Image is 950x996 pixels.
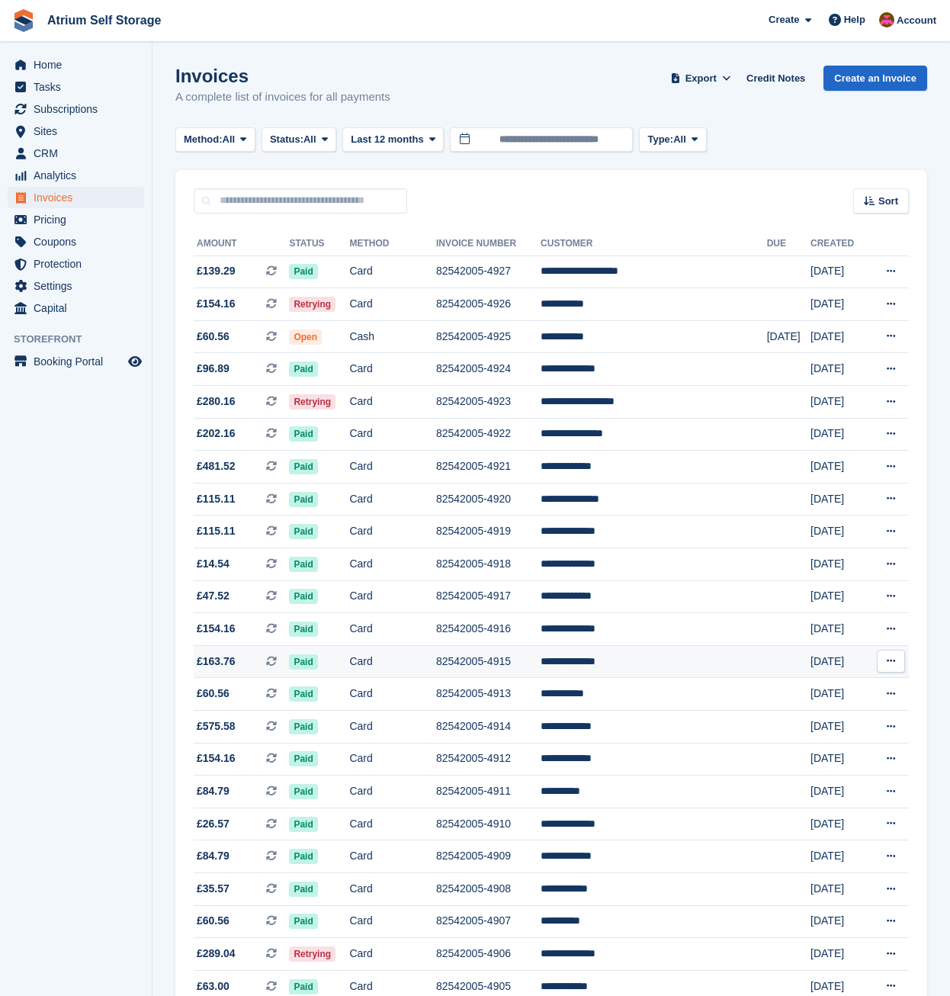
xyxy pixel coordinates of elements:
td: [DATE] [810,451,867,484]
span: Paid [289,622,317,637]
span: £154.16 [197,750,236,766]
td: 82542005-4916 [436,613,541,646]
a: menu [8,351,144,372]
button: Method: All [175,127,255,153]
span: £60.56 [197,329,229,345]
span: Open [289,329,322,345]
a: menu [8,120,144,142]
td: [DATE] [810,613,867,646]
span: Paid [289,524,317,539]
span: £115.11 [197,523,236,539]
span: Account [897,13,936,28]
span: £202.16 [197,426,236,442]
td: [DATE] [810,288,867,321]
a: menu [8,76,144,98]
td: [DATE] [810,711,867,744]
a: menu [8,143,144,164]
span: Capital [34,297,125,319]
td: 82542005-4907 [436,905,541,938]
td: Card [349,840,435,873]
a: Preview store [126,352,144,371]
td: [DATE] [810,386,867,419]
span: Home [34,54,125,76]
a: menu [8,209,144,230]
td: Card [349,516,435,548]
span: Paid [289,817,317,832]
span: Paid [289,426,317,442]
span: Paid [289,784,317,799]
a: Atrium Self Storage [41,8,167,33]
span: Paid [289,361,317,377]
td: [DATE] [767,320,810,353]
span: Paid [289,751,317,766]
td: [DATE] [810,872,867,905]
td: [DATE] [810,905,867,938]
span: CRM [34,143,125,164]
td: [DATE] [810,483,867,516]
span: £35.57 [197,881,229,897]
span: Type: [647,132,673,147]
td: 82542005-4909 [436,840,541,873]
td: 82542005-4918 [436,548,541,581]
td: 82542005-4913 [436,678,541,711]
td: [DATE] [810,580,867,613]
a: menu [8,165,144,186]
button: Last 12 months [342,127,444,153]
td: Card [349,808,435,840]
td: 82542005-4927 [436,255,541,288]
span: £47.52 [197,588,229,604]
td: [DATE] [810,255,867,288]
td: Card [349,418,435,451]
td: 82542005-4917 [436,580,541,613]
th: Amount [194,232,289,256]
span: £154.16 [197,296,236,312]
td: Card [349,353,435,386]
span: Paid [289,654,317,670]
span: £280.16 [197,394,236,410]
td: [DATE] [810,678,867,711]
span: Coupons [34,231,125,252]
span: Method: [184,132,223,147]
span: Last 12 months [351,132,423,147]
td: [DATE] [810,516,867,548]
td: 82542005-4924 [436,353,541,386]
th: Method [349,232,435,256]
p: A complete list of invoices for all payments [175,88,390,106]
span: Paid [289,979,317,994]
span: Paid [289,264,317,279]
span: £60.56 [197,913,229,929]
a: menu [8,187,144,208]
span: All [223,132,236,147]
td: 82542005-4915 [436,645,541,678]
th: Invoice Number [436,232,541,256]
td: Card [349,255,435,288]
td: Card [349,613,435,646]
span: £26.57 [197,816,229,832]
a: Credit Notes [740,66,811,91]
span: £139.29 [197,263,236,279]
td: 82542005-4926 [436,288,541,321]
a: menu [8,231,144,252]
td: 82542005-4922 [436,418,541,451]
span: £60.56 [197,686,229,702]
span: Protection [34,253,125,275]
td: [DATE] [810,776,867,808]
td: 82542005-4908 [436,872,541,905]
td: 82542005-4906 [436,938,541,971]
td: 82542005-4920 [436,483,541,516]
span: £84.79 [197,783,229,799]
td: 82542005-4910 [436,808,541,840]
span: Paid [289,719,317,734]
td: Card [349,678,435,711]
span: £63.00 [197,978,229,994]
span: Subscriptions [34,98,125,120]
span: Paid [289,914,317,929]
td: Card [349,645,435,678]
button: Type: All [639,127,706,153]
td: Card [349,386,435,419]
span: £289.04 [197,946,236,962]
span: Paid [289,459,317,474]
td: 82542005-4925 [436,320,541,353]
span: Paid [289,492,317,507]
span: Sort [878,194,898,209]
